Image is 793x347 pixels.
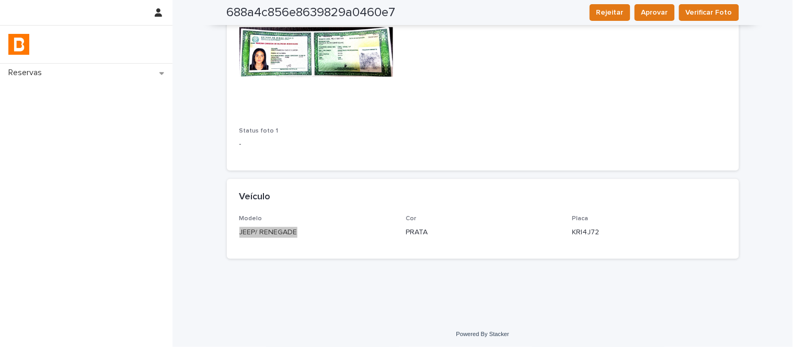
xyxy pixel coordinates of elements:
p: - [239,139,394,150]
a: Powered By Stacker [456,331,509,337]
h2: Veículo [239,192,271,203]
p: PRATA [406,227,560,238]
img: zVaNuJHRTjyIjT5M9Xd5 [8,34,29,55]
span: Status foto 1 [239,128,279,134]
span: Aprovar [641,7,668,18]
span: Cor [406,216,416,222]
span: Rejeitar [596,7,624,18]
button: Verificar Foto [679,4,739,21]
p: KRI4J72 [572,227,727,238]
span: Placa [572,216,589,222]
h2: 688a4c856e8639829a0460e7 [227,5,396,20]
p: JEEP/ RENEGADE [239,227,394,238]
button: Rejeitar [590,4,630,21]
span: Modelo [239,216,262,222]
span: Verificar Foto [686,7,732,18]
button: Aprovar [635,4,675,21]
p: Reservas [4,68,50,78]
